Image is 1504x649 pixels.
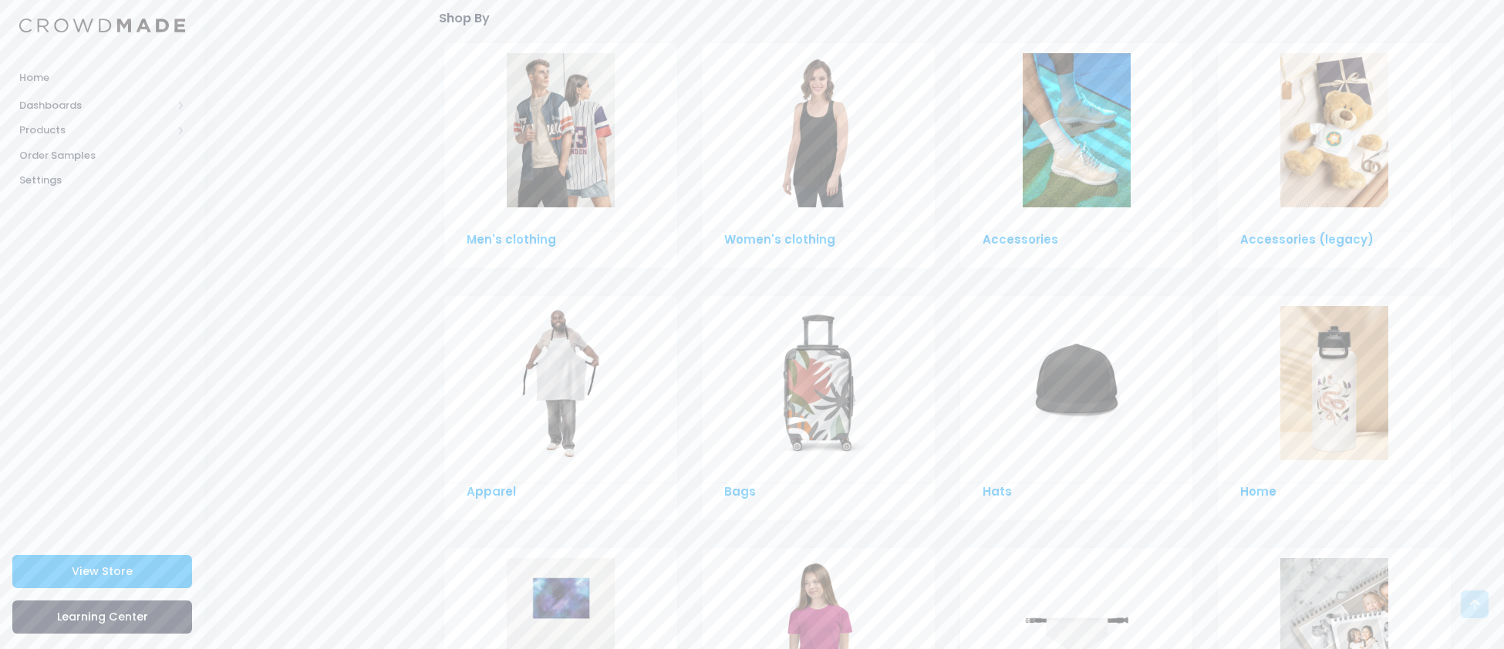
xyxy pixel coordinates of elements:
[1240,231,1374,247] a: Accessories (legacy)
[19,98,172,113] span: Dashboards
[19,173,185,188] span: Settings
[983,483,1012,499] a: Hats
[19,123,172,138] span: Products
[12,555,192,588] a: View Store
[1240,483,1276,499] a: Home
[19,148,185,163] span: Order Samples
[72,563,133,579] span: View Store
[19,70,185,86] span: Home
[467,483,516,499] a: Apparel
[12,600,192,634] a: Learning Center
[983,231,1058,247] a: Accessories
[724,483,756,499] a: Bags
[724,231,835,247] a: Women's clothing
[467,231,556,247] a: Men's clothing
[439,2,1465,29] div: Shop By
[19,18,185,33] img: Logo
[57,609,148,624] span: Learning Center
